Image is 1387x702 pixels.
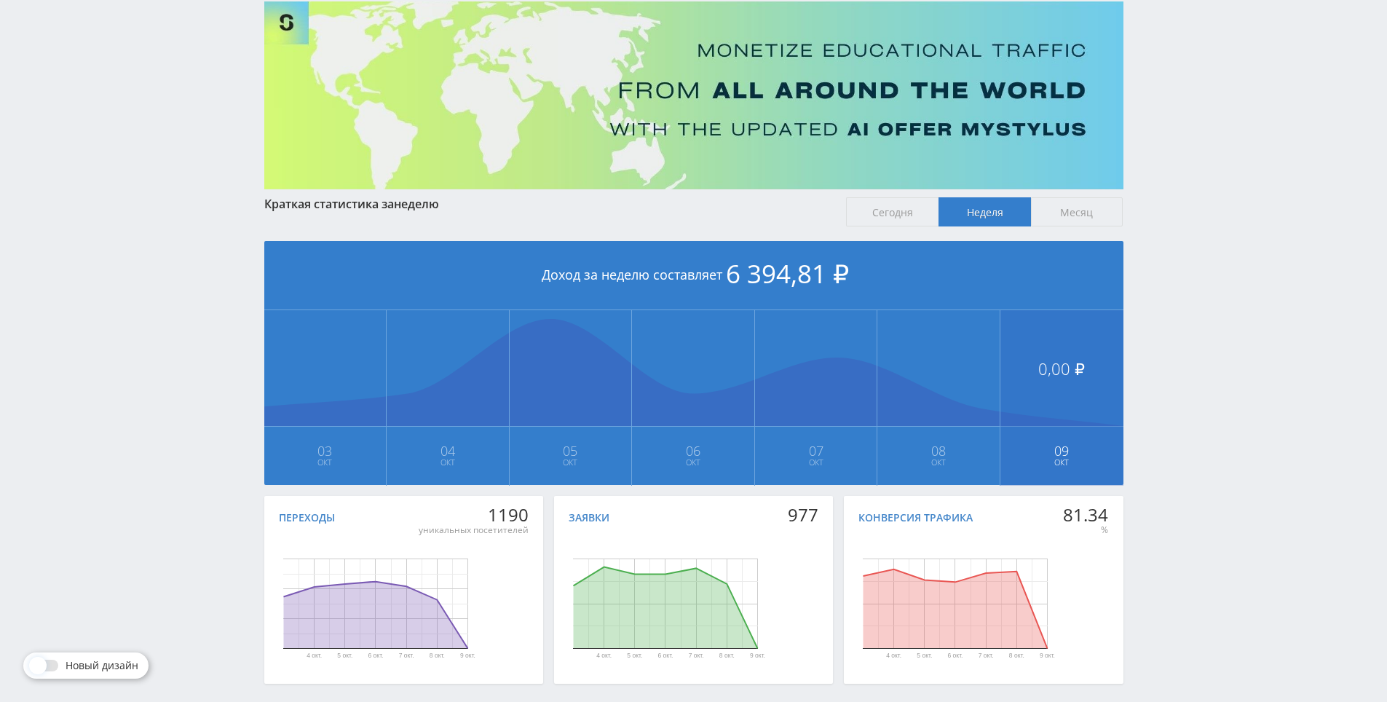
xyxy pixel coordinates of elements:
[394,196,439,212] span: неделю
[235,531,515,677] svg: Диаграмма.
[657,652,673,660] text: 6 окт.
[846,197,939,226] span: Сегодня
[429,652,444,660] text: 8 окт.
[688,652,703,660] text: 7 окт.
[307,652,322,660] text: 4 окт.
[1040,652,1055,660] text: 9 окт.
[460,652,475,660] text: 9 окт.
[917,652,932,660] text: 5 окт.
[398,652,414,660] text: 7 окт.
[948,652,963,660] text: 6 окт.
[264,1,1123,189] img: Banner
[726,256,849,291] span: 6 394,81 ₽
[569,512,609,524] div: Заявки
[1031,197,1123,226] span: Месяц
[264,241,1123,310] div: Доход за неделю составляет
[387,457,508,468] span: Окт
[756,445,877,457] span: 07
[815,531,1095,677] svg: Диаграмма.
[756,457,877,468] span: Окт
[510,457,631,468] span: Окт
[1001,445,1123,457] span: 09
[66,660,138,671] span: Новый дизайн
[419,524,529,536] div: уникальных посетителей
[979,652,994,660] text: 7 окт.
[886,652,901,660] text: 4 окт.
[419,505,529,525] div: 1190
[387,445,508,457] span: 04
[633,445,754,457] span: 06
[750,652,765,660] text: 9 окт.
[1001,457,1123,468] span: Окт
[878,457,999,468] span: Окт
[510,445,631,457] span: 05
[265,445,386,457] span: 03
[1009,652,1024,660] text: 8 окт.
[265,457,386,468] span: Окт
[596,652,612,660] text: 4 окт.
[279,512,335,524] div: Переходы
[337,652,352,660] text: 5 окт.
[525,531,805,677] svg: Диаграмма.
[264,197,832,210] div: Краткая статистика за
[1063,505,1108,525] div: 81.34
[939,197,1031,226] span: Неделя
[1063,524,1108,536] div: %
[878,445,999,457] span: 08
[858,512,973,524] div: Конверсия трафика
[627,652,642,660] text: 5 окт.
[788,505,818,525] div: 977
[633,457,754,468] span: Окт
[368,652,383,660] text: 6 окт.
[719,652,735,660] text: 8 окт.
